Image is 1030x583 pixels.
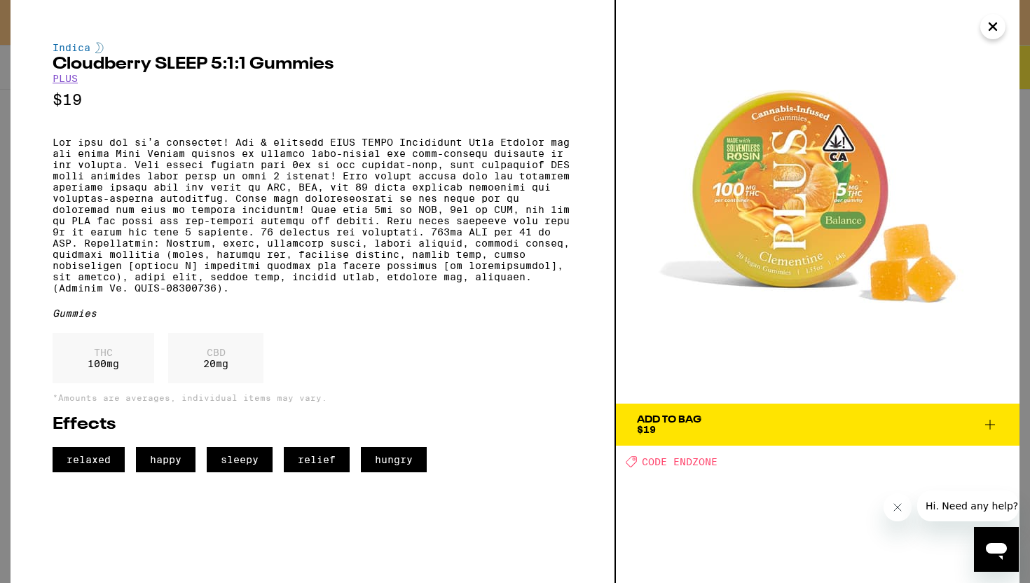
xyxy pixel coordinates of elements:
p: $19 [53,91,572,109]
iframe: Close message [884,493,912,521]
iframe: Message from company [917,491,1019,521]
h2: Cloudberry SLEEP 5:1:1 Gummies [53,56,572,73]
p: THC [88,347,119,358]
p: Lor ipsu dol si’a consectet! Adi & elitsedd EIUS TEMPO Incididunt Utla Etdolor mag ali enima Mini... [53,137,572,294]
span: hungry [361,447,427,472]
p: *Amounts are averages, individual items may vary. [53,393,572,402]
span: relaxed [53,447,125,472]
a: PLUS [53,73,78,84]
div: 100 mg [53,333,154,383]
span: $19 [637,424,656,435]
button: Close [980,14,1005,39]
div: Gummies [53,308,572,319]
span: relief [284,447,350,472]
iframe: Button to launch messaging window [974,527,1019,572]
span: sleepy [207,447,273,472]
div: Add To Bag [637,415,701,425]
h2: Effects [53,416,572,433]
span: CODE ENDZONE [642,456,717,467]
p: CBD [203,347,228,358]
img: indicaColor.svg [95,42,104,53]
div: Indica [53,42,572,53]
span: happy [136,447,195,472]
div: 20 mg [168,333,263,383]
button: Add To Bag$19 [616,404,1019,446]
